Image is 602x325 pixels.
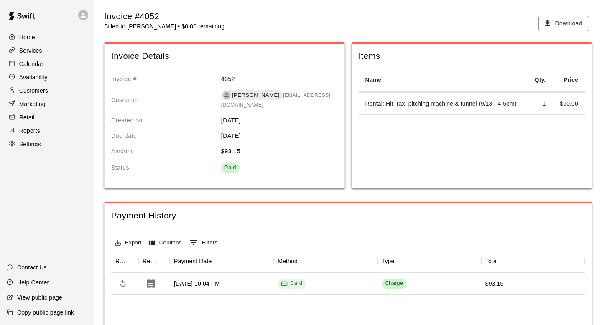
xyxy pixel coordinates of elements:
div: Method [278,249,298,273]
div: Refund [111,249,138,273]
div: Paid [224,163,236,172]
span: Payment History [111,210,585,221]
p: Contact Us [17,263,47,272]
p: Customer [111,96,221,104]
button: Download Receipt [143,275,159,292]
span: Items [359,51,585,62]
button: Sort [158,255,170,267]
div: Card [281,279,302,287]
p: Amount [111,147,221,156]
div: Method [273,249,377,273]
strong: Price [564,76,578,83]
p: Billed to [PERSON_NAME] • $0.00 remaining [104,22,224,30]
p: View public page [17,293,62,302]
p: [DATE] [221,116,331,125]
p: Services [19,46,42,55]
p: Calendar [19,60,43,68]
button: Download [538,16,589,31]
p: Marketing [19,100,46,108]
button: Show filters [187,236,220,249]
button: Sort [212,255,224,267]
div: Sep 10, 2025, 10:04 PM [174,279,220,288]
div: Type [378,249,481,273]
p: Due date [111,132,221,140]
p: Status [111,163,221,172]
div: Receipt [143,249,158,273]
span: Refund payment [115,276,130,291]
p: $ 93.15 [221,147,331,156]
p: Reports [19,127,40,135]
strong: Name [365,76,382,83]
p: Help Center [17,278,49,287]
a: Marketing [7,98,87,110]
div: Total [485,249,498,273]
p: Created on [111,116,221,125]
table: spanning table [359,68,585,115]
div: Receipt [138,249,170,273]
button: Sort [127,255,138,267]
td: $ 90.00 [552,93,585,115]
p: Home [19,33,35,41]
a: Reports [7,124,87,137]
div: [PERSON_NAME] [221,90,283,100]
p: Settings [19,140,41,148]
button: Sort [498,255,510,267]
p: Invoice # [111,75,221,84]
a: Retail [7,111,87,124]
button: Sort [394,255,406,267]
a: Calendar [7,58,87,70]
span: Invoice Details [111,51,331,62]
div: Total [481,249,585,273]
div: John Manna [223,91,230,99]
div: Charge [385,279,403,287]
a: Services [7,44,87,57]
p: Retail [19,113,35,122]
button: Export [113,236,144,249]
div: Refund [115,249,127,273]
div: Invoice #4052 [104,11,224,22]
a: Settings [7,138,87,150]
a: Home [7,31,87,43]
span: [PERSON_NAME] [229,91,283,99]
p: Availability [19,73,48,81]
p: Copy public page link [17,308,74,317]
button: Sort [298,255,309,267]
td: Rental: HitTrax, pitching machine & tunnel (9/13 - 4-5pm) [359,93,528,115]
p: 4052 [221,75,331,84]
a: Customers [7,84,87,97]
a: Availability [7,71,87,84]
div: Type [382,249,395,273]
div: $93.15 [485,279,504,288]
button: Select columns [147,236,184,249]
strong: Qty. [535,76,546,83]
div: Payment Date [174,249,212,273]
p: Customers [19,86,48,95]
p: [DATE] [221,132,331,140]
td: 1 [527,93,552,115]
div: Payment Date [170,249,273,273]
